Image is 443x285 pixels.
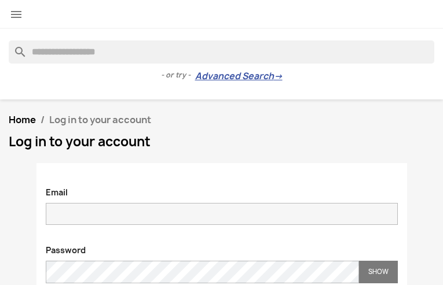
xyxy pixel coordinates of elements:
[9,40,434,64] input: Search
[46,261,359,283] input: Password input
[37,239,94,256] label: Password
[9,113,36,126] a: Home
[195,71,283,82] a: Advanced Search→
[37,181,76,198] label: Email
[274,71,283,82] span: →
[49,113,151,126] span: Log in to your account
[9,8,23,21] i: 
[359,261,398,283] button: Show
[9,135,434,149] h1: Log in to your account
[161,69,195,81] span: - or try -
[9,40,23,54] i: search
